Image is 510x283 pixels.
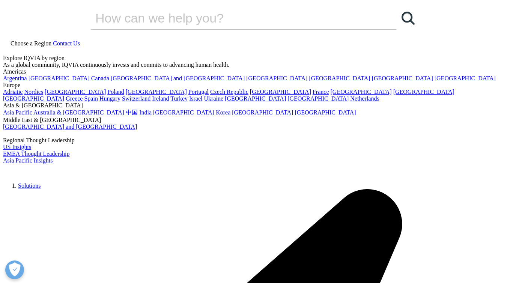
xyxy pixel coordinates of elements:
a: Hungary [99,95,120,102]
a: [GEOGRAPHIC_DATA] [45,89,106,95]
a: [GEOGRAPHIC_DATA] [225,95,286,102]
a: Argentina [3,75,27,81]
a: Contact Us [53,40,80,47]
a: France [313,89,329,95]
span: Choose a Region [11,40,51,47]
a: Korea [216,109,230,116]
a: Poland [107,89,124,95]
div: Middle East & [GEOGRAPHIC_DATA] [3,117,507,123]
button: 打开偏好 [5,260,24,279]
a: [GEOGRAPHIC_DATA] [3,95,64,102]
div: Europe [3,82,507,89]
div: Americas [3,68,507,75]
a: Asia Pacific Insights [3,157,53,164]
a: Netherlands [350,95,379,102]
a: Spain [84,95,98,102]
a: [GEOGRAPHIC_DATA] [295,109,356,116]
a: 搜索 [397,7,419,29]
a: [GEOGRAPHIC_DATA] [29,75,90,81]
a: Asia Pacific [3,109,32,116]
a: [GEOGRAPHIC_DATA] [250,89,311,95]
a: [GEOGRAPHIC_DATA] [153,109,214,116]
div: As a global community, IQVIA continuously invests and commits to advancing human health. [3,62,507,68]
a: [GEOGRAPHIC_DATA] [287,95,349,102]
a: [GEOGRAPHIC_DATA] [331,89,392,95]
div: Explore IQVIA by region [3,55,507,62]
a: Switzerland [122,95,150,102]
div: Regional Thought Leadership [3,137,507,144]
a: 中国 [126,109,138,116]
input: 搜索 [91,7,375,29]
a: [GEOGRAPHIC_DATA] [435,75,496,81]
a: Ireland [152,95,169,102]
a: Australia & [GEOGRAPHIC_DATA] [33,109,124,116]
a: EMEA Thought Leadership [3,151,69,157]
a: Solutions [18,182,41,189]
a: Ukraine [204,95,224,102]
a: India [139,109,152,116]
a: Canada [91,75,109,81]
a: Adriatic [3,89,23,95]
a: [GEOGRAPHIC_DATA] [309,75,370,81]
a: [GEOGRAPHIC_DATA] [246,75,307,81]
a: [GEOGRAPHIC_DATA] and [GEOGRAPHIC_DATA] [3,123,137,130]
a: [GEOGRAPHIC_DATA] and [GEOGRAPHIC_DATA] [111,75,245,81]
a: Czech Republic [210,89,248,95]
a: [GEOGRAPHIC_DATA] [372,75,433,81]
div: Asia & [GEOGRAPHIC_DATA] [3,102,507,109]
a: [GEOGRAPHIC_DATA] [232,109,293,116]
a: US Insights [3,144,31,150]
a: Nordics [24,89,43,95]
a: [GEOGRAPHIC_DATA] [126,89,187,95]
a: Turkey [170,95,188,102]
a: Israel [189,95,203,102]
a: [GEOGRAPHIC_DATA] [393,89,454,95]
svg: Search [402,12,415,25]
a: Greece [66,95,83,102]
a: Portugal [188,89,209,95]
